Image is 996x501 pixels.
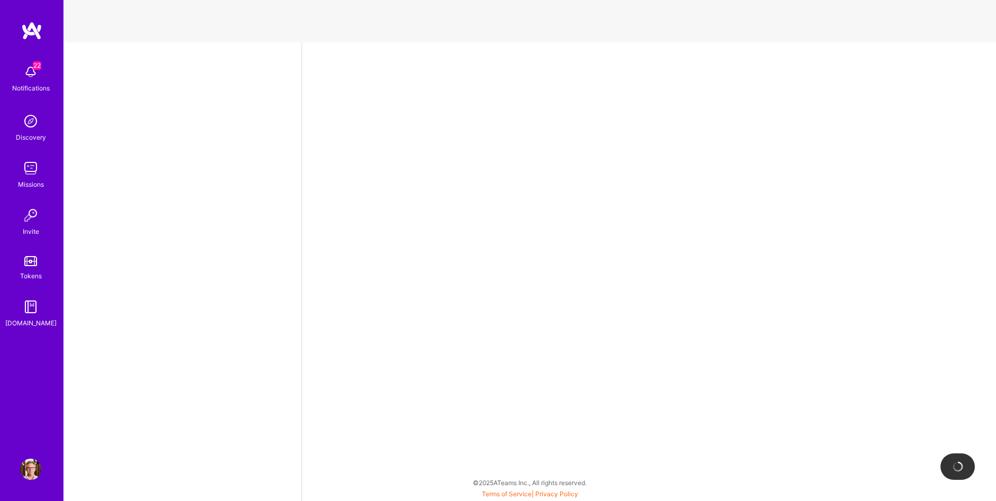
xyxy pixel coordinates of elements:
[482,490,532,498] a: Terms of Service
[951,460,964,473] img: loading
[535,490,578,498] a: Privacy Policy
[20,158,41,179] img: teamwork
[21,21,42,40] img: logo
[63,469,996,496] div: © 2025 ATeams Inc., All rights reserved.
[20,205,41,226] img: Invite
[20,296,41,317] img: guide book
[482,490,578,498] span: |
[20,459,41,480] img: User Avatar
[24,256,37,266] img: tokens
[20,61,41,83] img: bell
[33,61,41,70] span: 22
[18,179,44,190] div: Missions
[20,111,41,132] img: discovery
[5,317,57,329] div: [DOMAIN_NAME]
[23,226,39,237] div: Invite
[20,270,42,281] div: Tokens
[12,83,50,94] div: Notifications
[16,132,46,143] div: Discovery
